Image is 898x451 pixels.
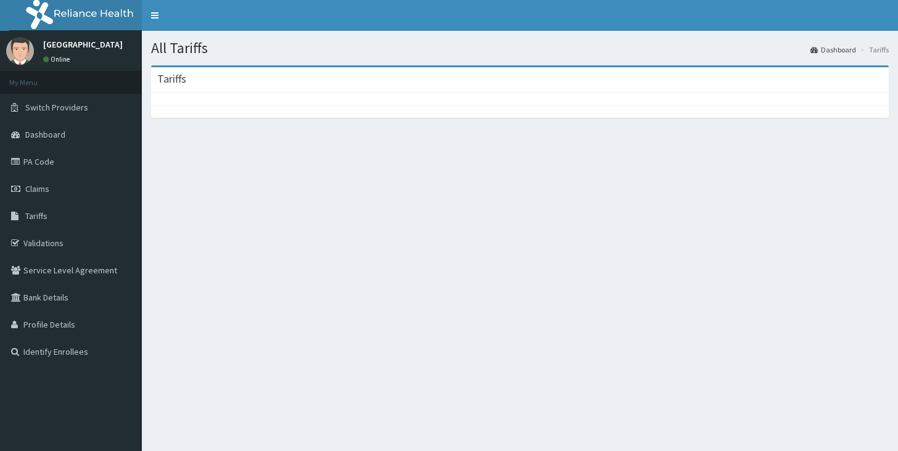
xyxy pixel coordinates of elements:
[151,40,889,56] h1: All Tariffs
[157,73,186,85] h3: Tariffs
[25,129,65,140] span: Dashboard
[6,37,34,65] img: User Image
[810,44,856,55] a: Dashboard
[25,102,88,113] span: Switch Providers
[25,183,49,194] span: Claims
[857,44,889,55] li: Tariffs
[43,55,73,64] a: Online
[43,40,123,49] p: [GEOGRAPHIC_DATA]
[25,210,47,221] span: Tariffs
